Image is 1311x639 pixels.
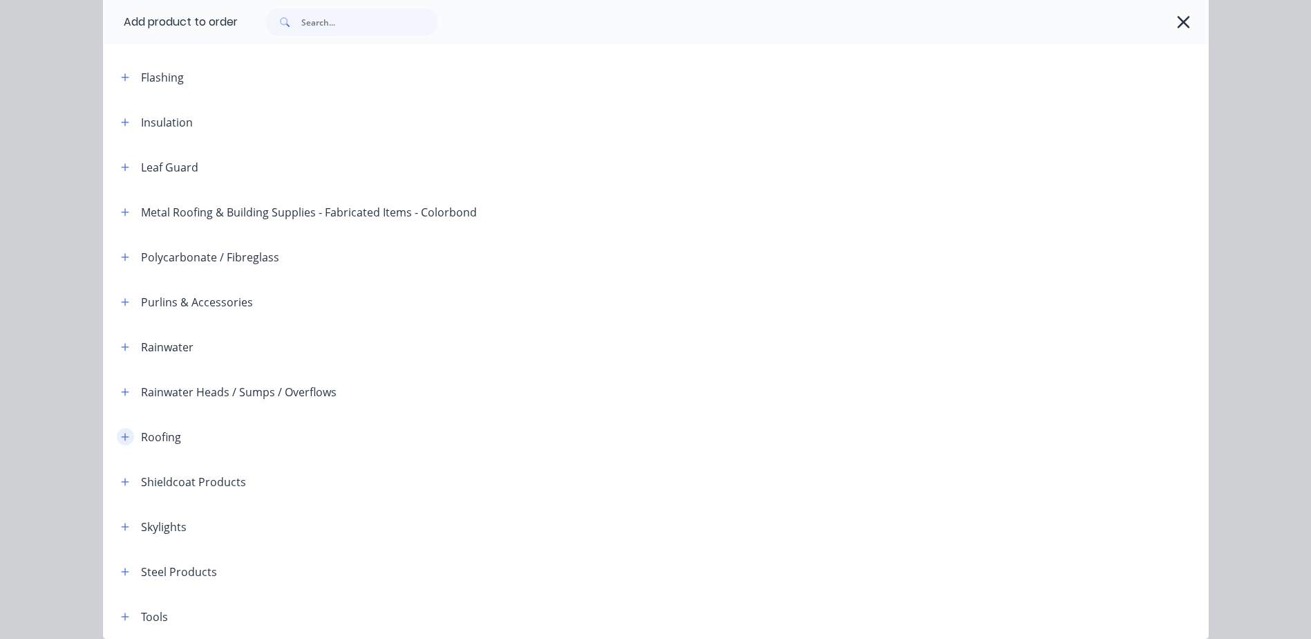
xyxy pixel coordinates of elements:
div: Metal Roofing & Building Supplies - Fabricated Items - Colorbond [141,204,477,221]
div: Flashing [141,69,184,86]
div: Polycarbonate / Fibreglass [141,249,279,266]
div: Tools [141,609,168,625]
div: Roofing [141,429,181,445]
div: Rainwater Heads / Sumps / Overflows [141,384,337,400]
div: Steel Products [141,564,217,580]
input: Search... [301,8,438,36]
div: Leaf Guard [141,159,198,176]
div: Shieldcoat Products [141,474,246,490]
div: Purlins & Accessories [141,294,253,311]
div: Skylights [141,519,187,535]
div: Insulation [141,114,193,131]
div: Rainwater [141,339,194,355]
